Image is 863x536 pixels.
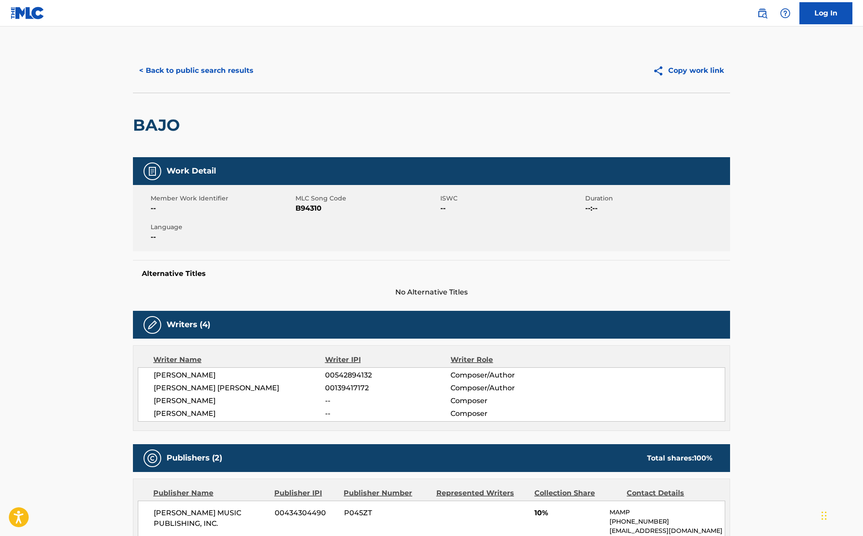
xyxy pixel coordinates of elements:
div: Help [776,4,794,22]
span: Composer [450,396,565,406]
span: Member Work Identifier [151,194,293,203]
img: MLC Logo [11,7,45,19]
span: 00542894132 [325,370,450,381]
span: No Alternative Titles [133,287,730,298]
span: MLC Song Code [295,194,438,203]
h2: BAJO [133,115,184,135]
span: Composer/Author [450,370,565,381]
button: Copy work link [647,60,730,82]
a: Log In [799,2,852,24]
h5: Alternative Titles [142,269,721,278]
span: [PERSON_NAME] [154,408,325,419]
div: Writer Role [450,355,565,365]
div: Total shares: [647,453,712,464]
a: Public Search [753,4,771,22]
h5: Publishers (2) [167,453,222,463]
span: [PERSON_NAME] [154,396,325,406]
div: Writer Name [153,355,325,365]
span: Composer/Author [450,383,565,393]
span: 00434304490 [275,508,337,518]
img: search [757,8,768,19]
p: MAMP [609,508,725,517]
span: B94310 [295,203,438,214]
img: help [780,8,791,19]
div: Publisher IPI [274,488,337,498]
p: [EMAIL_ADDRESS][DOMAIN_NAME] [609,526,725,536]
span: [PERSON_NAME] [PERSON_NAME] [154,383,325,393]
button: < Back to public search results [133,60,260,82]
img: Copy work link [653,65,668,76]
img: Writers [147,320,158,330]
span: Language [151,223,293,232]
p: [PHONE_NUMBER] [609,517,725,526]
div: Contact Details [627,488,712,498]
h5: Writers (4) [167,320,210,330]
img: Publishers [147,453,158,464]
div: Publisher Name [153,488,268,498]
span: 00139417172 [325,383,450,393]
span: -- [440,203,583,214]
span: --:-- [585,203,728,214]
div: Writer IPI [325,355,451,365]
img: Work Detail [147,166,158,177]
span: Composer [450,408,565,419]
iframe: Chat Widget [819,494,863,536]
span: -- [151,232,293,242]
div: Represented Writers [436,488,528,498]
span: 10% [534,508,603,518]
div: Publisher Number [344,488,429,498]
span: 100 % [694,454,712,462]
span: [PERSON_NAME] MUSIC PUBLISHING, INC. [154,508,268,529]
span: Duration [585,194,728,203]
span: -- [325,408,450,419]
span: -- [325,396,450,406]
span: ISWC [440,194,583,203]
span: P045ZT [344,508,430,518]
span: -- [151,203,293,214]
div: Drag [821,502,827,529]
div: Collection Share [534,488,620,498]
h5: Work Detail [167,166,216,176]
span: [PERSON_NAME] [154,370,325,381]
